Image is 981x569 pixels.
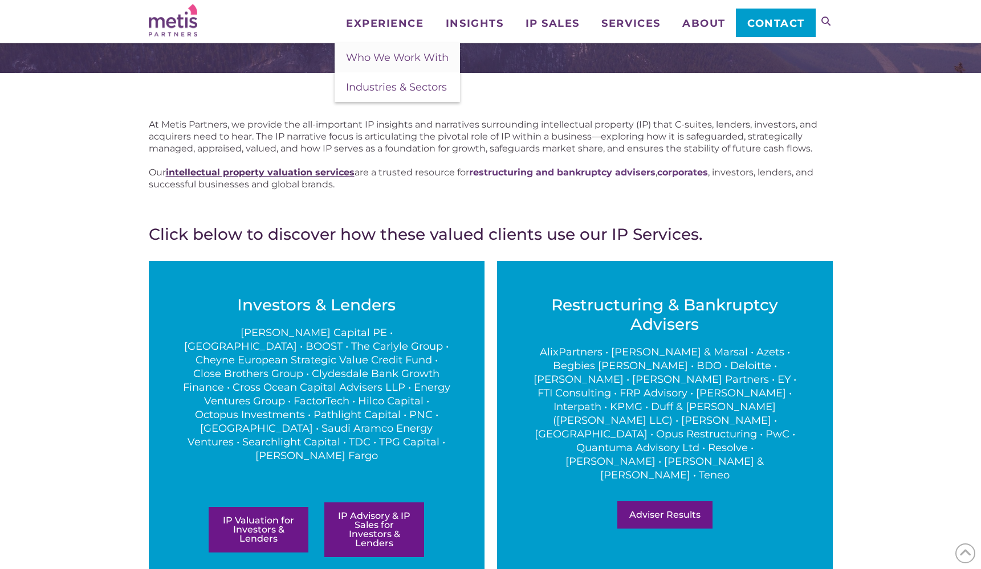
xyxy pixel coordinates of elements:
[209,507,308,552] a: IP Valuation for Investors & Lenders
[166,167,355,178] a: intellectual property valuation services
[149,4,197,36] img: Metis Partners
[617,501,713,529] a: Adviser Results
[469,167,656,178] a: restructuring and bankruptcy advisers
[335,72,460,102] a: Industries & Sectors
[682,18,726,28] span: About
[346,51,449,64] span: Who We Work With
[183,326,450,462] p: [PERSON_NAME] Capital PE • [GEOGRAPHIC_DATA] • BOOST • The Carlyle Group • Cheyne European Strate...
[446,18,503,28] span: Insights
[747,18,805,28] span: Contact
[149,166,833,190] p: Our are a trusted resource for , , investors, lenders, and successful businesses and global brands.
[601,18,660,28] span: Services
[149,118,833,154] p: At Metis Partners, we provide the all-important IP insights and narratives surrounding intellectu...
[324,502,424,557] a: IP Advisory & IP Sales for Investors & Lenders
[736,9,815,37] a: Contact
[335,43,460,72] a: Who We Work With
[346,18,424,28] span: Experience
[183,295,450,314] h3: Investors & Lenders
[531,345,799,482] p: AlixPartners • [PERSON_NAME] & Marsal • Azets • Begbies [PERSON_NAME] • BDO • Deloitte • [PERSON_...
[346,81,447,93] span: Industries & Sectors
[149,224,833,244] h3: Click below to discover how these valued clients use our IP Services.
[526,18,580,28] span: IP Sales
[955,543,975,563] span: Back to Top
[657,167,708,178] a: corporates
[531,295,799,334] h3: Restructuring & Bankruptcy Advisers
